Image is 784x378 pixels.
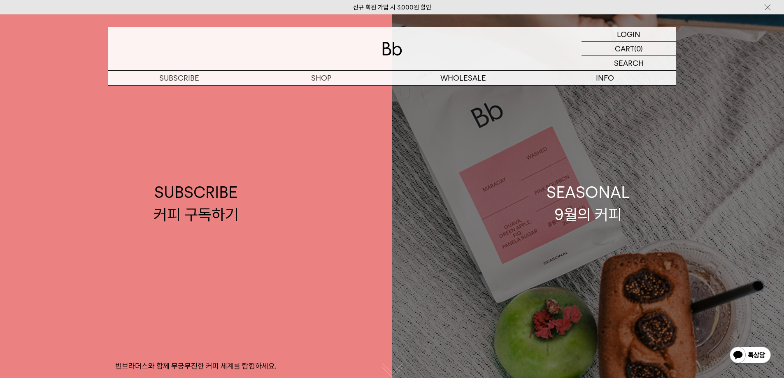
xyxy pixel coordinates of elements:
[582,42,676,56] a: CART (0)
[534,71,676,85] p: INFO
[615,42,634,56] p: CART
[108,71,250,85] a: SUBSCRIBE
[154,181,239,225] div: SUBSCRIBE 커피 구독하기
[617,27,640,41] p: LOGIN
[382,42,402,56] img: 로고
[729,346,772,366] img: 카카오톡 채널 1:1 채팅 버튼
[250,71,392,85] a: SHOP
[582,27,676,42] a: LOGIN
[634,42,643,56] p: (0)
[392,71,534,85] p: WHOLESALE
[353,4,431,11] a: 신규 회원 가입 시 3,000원 할인
[547,181,630,225] div: SEASONAL 9월의 커피
[614,56,644,70] p: SEARCH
